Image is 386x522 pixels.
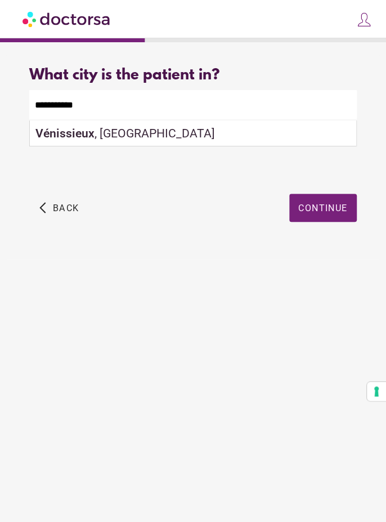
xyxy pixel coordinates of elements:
img: icons8-customer-100.png [356,12,372,28]
span: Back [53,203,79,213]
button: arrow_back_ios Back [35,194,84,222]
img: Doctorsa.com [23,6,111,32]
button: Your consent preferences for tracking technologies [367,382,386,401]
span: Continue [298,203,348,213]
strong: Vénissieux [35,126,95,140]
div: What city is the patient in? [29,67,356,84]
button: Continue [289,194,357,222]
div: Make sure the city you pick is where you need assistance. [29,119,356,145]
div: , [GEOGRAPHIC_DATA] [30,121,356,146]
